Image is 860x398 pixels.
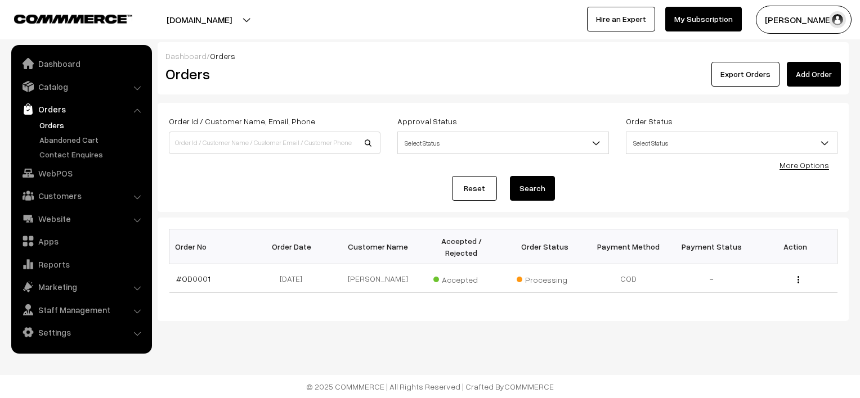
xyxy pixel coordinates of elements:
a: Staff Management [14,300,148,320]
a: Add Order [787,62,841,87]
a: #OD0001 [176,274,210,283]
a: Dashboard [165,51,207,61]
a: WebPOS [14,163,148,183]
img: Menu [798,276,799,283]
label: Approval Status [397,115,457,127]
a: Orders [37,119,148,131]
button: [DOMAIN_NAME] [127,6,271,34]
h2: Orders [165,65,379,83]
a: More Options [780,160,829,170]
a: Marketing [14,277,148,297]
label: Order Status [626,115,673,127]
a: My Subscription [665,7,742,31]
span: Select Status [626,132,837,154]
th: Order No [169,229,253,264]
span: Select Status [626,133,837,153]
a: Orders [14,99,148,119]
th: Action [754,229,837,264]
a: Reports [14,254,148,274]
th: Payment Status [670,229,754,264]
a: COMMMERCE [14,11,113,25]
button: Search [510,176,555,201]
a: COMMMERCE [504,382,554,391]
a: Reset [452,176,497,201]
th: Customer Name [336,229,419,264]
span: Processing [517,271,573,286]
a: Contact Enquires [37,148,148,160]
th: Order Date [253,229,336,264]
a: Dashboard [14,53,148,74]
a: Catalog [14,76,148,97]
td: - [670,264,754,293]
td: COD [586,264,670,293]
a: Abandoned Cart [37,134,148,146]
a: Settings [14,322,148,342]
img: COMMMERCE [14,15,132,23]
th: Payment Method [586,229,670,264]
span: Select Status [398,133,608,153]
img: user [829,11,846,28]
a: Hire an Expert [587,7,655,31]
td: [DATE] [253,264,336,293]
span: Select Status [397,132,609,154]
button: Export Orders [711,62,780,87]
span: Orders [210,51,235,61]
a: Customers [14,186,148,206]
a: Apps [14,231,148,251]
input: Order Id / Customer Name / Customer Email / Customer Phone [169,132,380,154]
a: Website [14,209,148,229]
span: Accepted [433,271,490,286]
div: / [165,50,841,62]
button: [PERSON_NAME] [756,6,852,34]
td: [PERSON_NAME] [336,264,419,293]
th: Order Status [503,229,586,264]
label: Order Id / Customer Name, Email, Phone [169,115,315,127]
th: Accepted / Rejected [420,229,503,264]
